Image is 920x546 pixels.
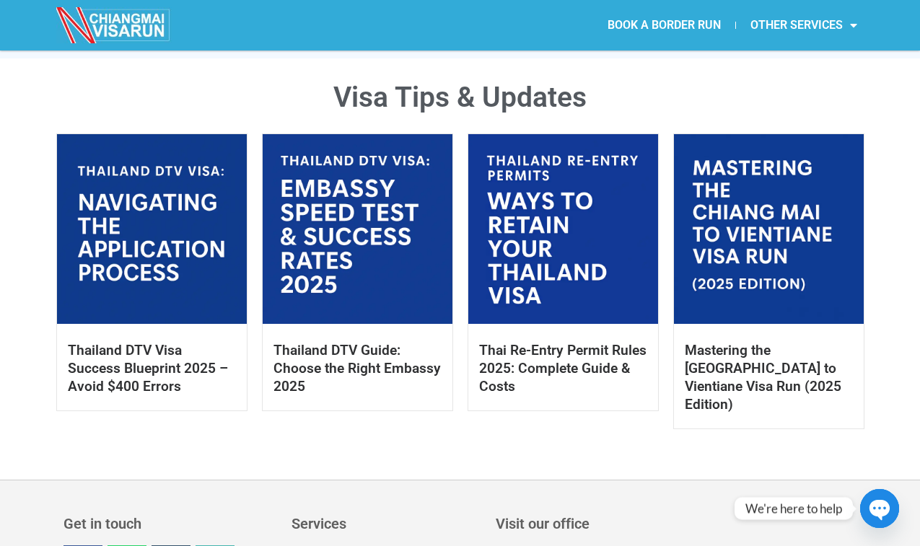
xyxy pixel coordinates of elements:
[479,342,647,395] a: Thai Re-Entry Permit Rules 2025: Complete Guide & Costs
[273,342,441,395] a: Thailand DTV Guide: Choose the Right Embassy 2025
[736,9,872,42] a: OTHER SERVICES
[56,84,864,112] h1: Visa Tips & Updates
[496,516,854,531] h3: Visit our office
[685,342,841,413] a: Mastering the [GEOGRAPHIC_DATA] to Vientiane Visa Run (2025 Edition)
[460,9,872,42] nav: Menu
[593,9,735,42] a: BOOK A BORDER RUN
[68,342,228,395] a: Thailand DTV Visa Success Blueprint 2025 – Avoid $400 Errors
[292,516,481,531] h3: Services
[63,516,277,531] h3: Get in touch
